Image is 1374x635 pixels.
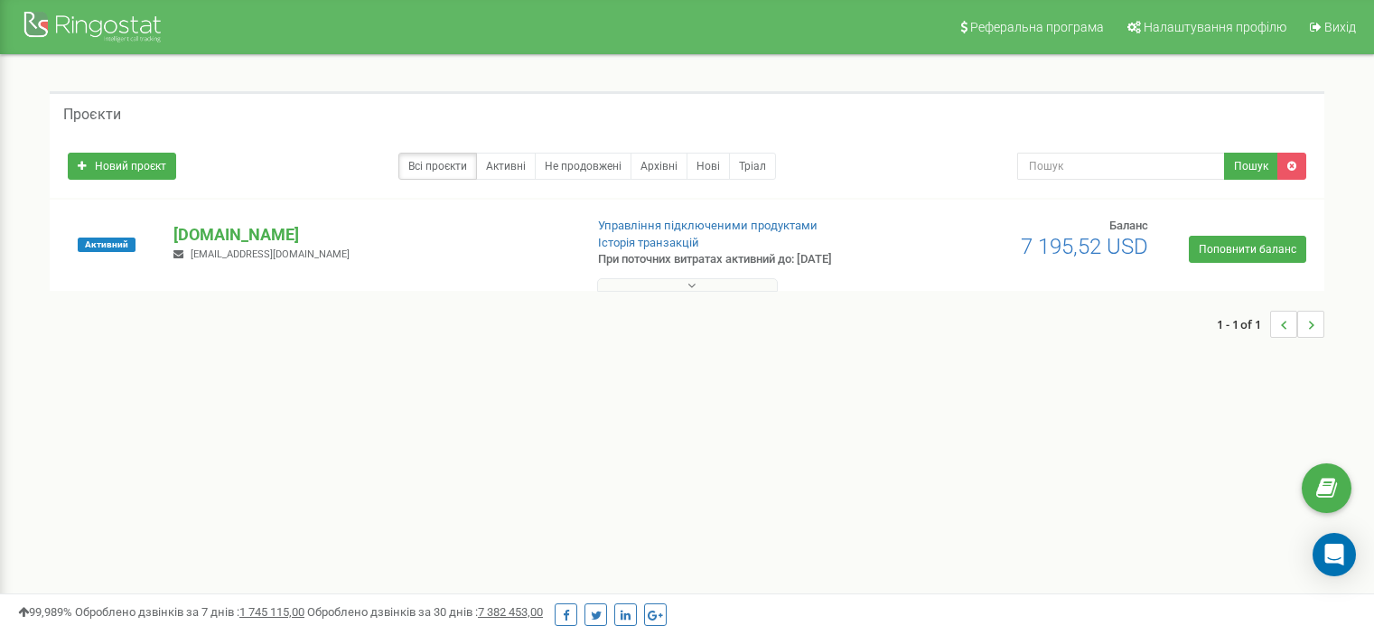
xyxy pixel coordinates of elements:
a: Активні [476,153,536,180]
span: Вихід [1324,20,1356,34]
u: 1 745 115,00 [239,605,304,619]
button: Пошук [1224,153,1278,180]
a: Поповнити баланс [1189,236,1306,263]
span: Оброблено дзвінків за 30 днів : [307,605,543,619]
div: Open Intercom Messenger [1313,533,1356,576]
a: Управління підключеними продуктами [598,219,818,232]
span: Реферальна програма [970,20,1104,34]
nav: ... [1217,293,1324,356]
h5: Проєкти [63,107,121,123]
u: 7 382 453,00 [478,605,543,619]
span: Активний [78,238,136,252]
a: Новий проєкт [68,153,176,180]
p: [DOMAIN_NAME] [173,223,568,247]
a: Не продовжені [535,153,631,180]
a: Архівні [631,153,687,180]
span: Баланс [1109,219,1148,232]
span: Налаштування профілю [1144,20,1286,34]
a: Всі проєкти [398,153,477,180]
input: Пошук [1017,153,1225,180]
a: Тріал [729,153,776,180]
span: 99,989% [18,605,72,619]
a: Історія транзакцій [598,236,699,249]
p: При поточних витратах активний до: [DATE] [598,251,887,268]
span: 1 - 1 of 1 [1217,311,1270,338]
a: Нові [687,153,730,180]
span: Оброблено дзвінків за 7 днів : [75,605,304,619]
span: [EMAIL_ADDRESS][DOMAIN_NAME] [191,248,350,260]
span: 7 195,52 USD [1021,234,1148,259]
